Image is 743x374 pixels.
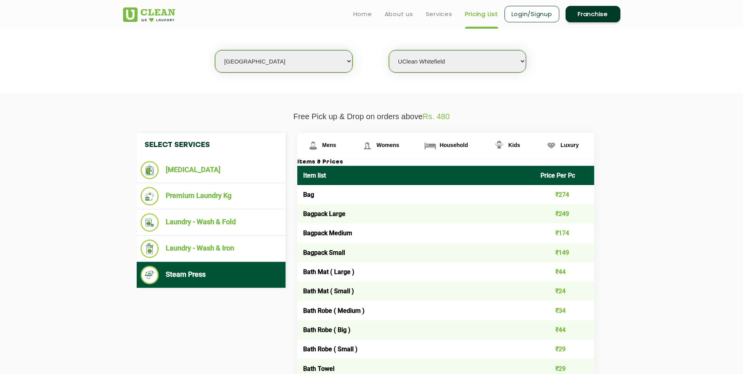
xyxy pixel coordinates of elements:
[535,262,594,281] td: ₹44
[137,133,286,157] h4: Select Services
[297,166,535,185] th: Item list
[353,9,372,19] a: Home
[504,6,559,22] a: Login/Signup
[297,243,535,262] td: Bagpack Small
[297,320,535,340] td: Bath Robe ( Big )
[141,161,282,179] li: [MEDICAL_DATA]
[535,301,594,320] td: ₹34
[297,281,535,301] td: Bath Mat ( Small )
[423,112,450,121] span: Rs. 480
[535,320,594,340] td: ₹44
[508,142,520,148] span: Kids
[297,185,535,204] td: Bag
[360,139,374,153] img: Womens
[141,187,282,205] li: Premium Laundry Kg
[544,139,558,153] img: Luxury
[426,9,452,19] a: Services
[439,142,468,148] span: Household
[141,240,159,258] img: Laundry - Wash & Iron
[297,204,535,223] td: Bagpack Large
[141,161,159,179] img: Dry Cleaning
[322,142,336,148] span: Mens
[297,262,535,281] td: Bath Mat ( Large )
[376,142,399,148] span: Womens
[141,213,159,232] img: Laundry - Wash & Fold
[297,223,535,243] td: Bagpack Medium
[141,240,282,258] li: Laundry - Wash & Iron
[535,166,594,185] th: Price Per Pc
[535,223,594,243] td: ₹174
[123,7,175,22] img: UClean Laundry and Dry Cleaning
[465,9,498,19] a: Pricing List
[535,340,594,359] td: ₹29
[297,301,535,320] td: Bath Robe ( Medium )
[141,266,282,284] li: Steam Press
[385,9,413,19] a: About us
[297,159,594,166] h3: Items & Prices
[306,139,320,153] img: Mens
[535,185,594,204] td: ₹274
[141,266,159,284] img: Steam Press
[535,204,594,223] td: ₹249
[535,281,594,301] td: ₹24
[535,243,594,262] td: ₹149
[492,139,506,153] img: Kids
[141,213,282,232] li: Laundry - Wash & Fold
[560,142,579,148] span: Luxury
[423,139,437,153] img: Household
[123,112,620,121] p: Free Pick up & Drop on orders above
[141,187,159,205] img: Premium Laundry Kg
[566,6,620,22] a: Franchise
[297,340,535,359] td: Bath Robe ( Small )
